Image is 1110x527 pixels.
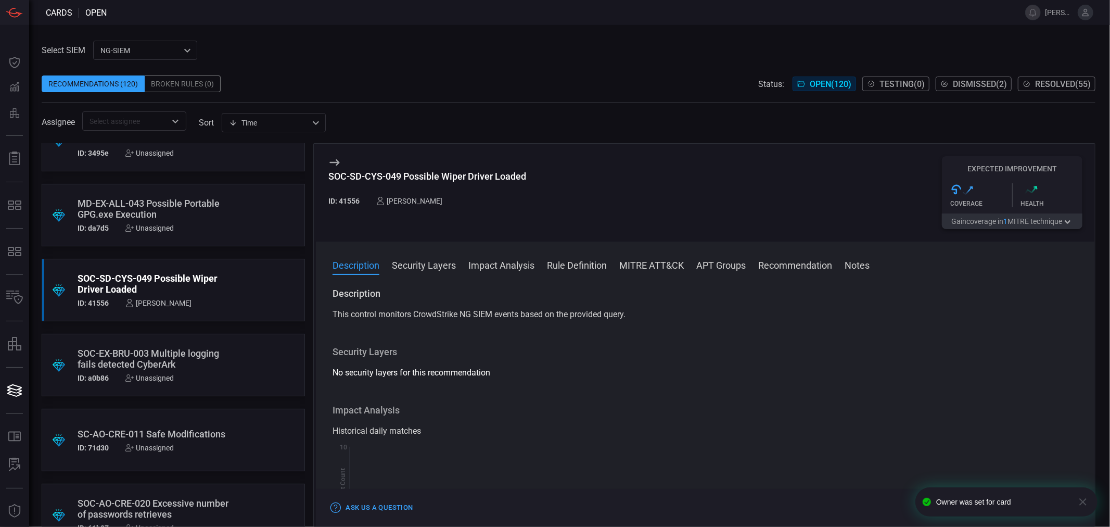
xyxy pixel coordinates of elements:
button: APT Groups [696,258,746,271]
div: MD-EX-ALL-043 Possible Portable GPG.exe Execution [78,198,229,220]
button: MITRE - Exposures [2,193,27,218]
span: Open ( 120 ) [810,79,851,89]
div: Recommendations (120) [42,76,145,92]
h5: Expected Improvement [942,165,1082,173]
h5: ID: 41556 [328,197,360,205]
div: SOC-AO-CRE-020 Excessive number of passwords retrieves [78,498,229,520]
label: sort [199,118,214,128]
button: Rule Catalog [2,424,27,449]
div: Time [229,118,309,128]
h5: ID: da7d5 [78,224,109,232]
button: Resolved(55) [1018,77,1095,91]
span: This control monitors CrowdStrike NG SIEM events based on the provided query. [333,309,626,319]
div: Owner was set for card [936,498,1069,506]
div: SOC-EX-BRU-003 Multiple logging fails detected CyberArk [78,348,229,370]
button: Dashboard [2,50,27,75]
button: MITRE - Detection Posture [2,239,27,264]
button: Gaincoverage in1MITRE technique [942,214,1082,229]
button: Threat Intelligence [2,499,27,524]
h3: Description [333,287,1078,300]
span: Dismissed ( 2 ) [953,79,1007,89]
button: Open [168,114,183,129]
div: No security layers for this recommendation [333,367,1078,379]
div: Broken Rules (0) [145,76,221,92]
button: Recommendation [758,258,832,271]
button: Cards [2,378,27,403]
div: [PERSON_NAME] [376,197,442,205]
div: Unassigned [125,374,174,382]
input: Select assignee [85,115,166,128]
h5: ID: a0b86 [78,374,109,382]
div: Health [1021,200,1083,207]
div: Coverage [950,200,1012,207]
button: assets [2,332,27,357]
button: Impact Analysis [468,258,534,271]
span: [PERSON_NAME].[PERSON_NAME] [1045,8,1074,17]
span: Cards [46,8,72,18]
p: NG-SIEM [100,45,181,56]
button: Description [333,258,379,271]
div: Unassigned [125,224,174,232]
button: Preventions [2,100,27,125]
div: Unassigned [125,444,174,452]
div: [PERSON_NAME] [125,299,192,307]
h5: ID: 41556 [78,299,109,307]
button: Ask Us a Question [328,500,415,516]
div: SOC-SD-CYS-049 Possible Wiper Driver Loaded [78,273,229,295]
button: Reports [2,146,27,171]
span: open [85,8,107,18]
button: ALERT ANALYSIS [2,453,27,478]
h5: ID: 71d30 [78,444,109,452]
button: Rule Definition [547,258,607,271]
button: Notes [845,258,870,271]
text: 10 [340,444,347,451]
div: Unassigned [125,149,174,157]
button: Dismissed(2) [936,77,1012,91]
button: MITRE ATT&CK [619,258,684,271]
div: Historical daily matches [333,425,1078,437]
span: Testing ( 0 ) [879,79,925,89]
button: Detections [2,75,27,100]
h3: Impact Analysis [333,404,1078,417]
span: Status: [758,79,784,89]
div: SC-AO-CRE-011 Safe Modifications [78,429,229,440]
h3: Security Layers [333,346,1078,358]
button: Open(120) [793,77,856,91]
div: SOC-SD-CYS-049 Possible Wiper Driver Loaded [328,171,526,182]
span: 1 [1004,217,1008,225]
h5: ID: 3495e [78,149,109,157]
button: Testing(0) [862,77,929,91]
button: Inventory [2,285,27,310]
text: Hit Count [340,469,347,496]
label: Select SIEM [42,45,85,55]
span: Assignee [42,117,75,127]
span: Resolved ( 55 ) [1035,79,1091,89]
button: Security Layers [392,258,456,271]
